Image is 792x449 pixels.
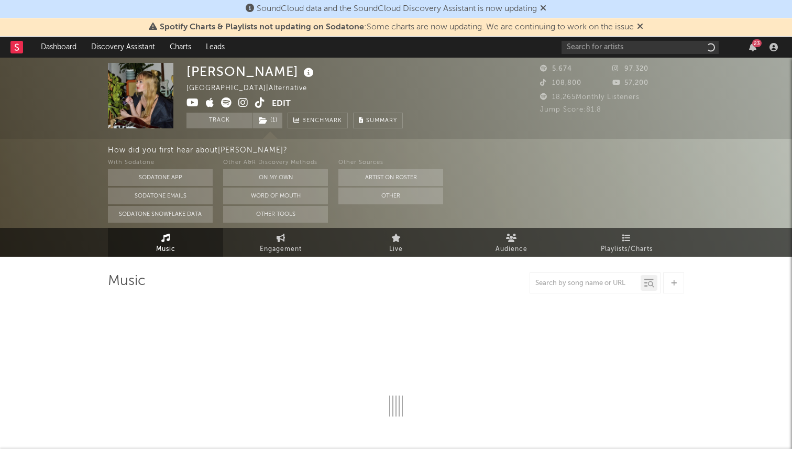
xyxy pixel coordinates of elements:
a: Engagement [223,228,338,257]
span: Jump Score: 81.8 [540,106,601,113]
button: Sodatone Snowflake Data [108,206,213,223]
input: Search for artists [562,41,719,54]
span: SoundCloud data and the SoundCloud Discovery Assistant is now updating [257,5,537,13]
div: [GEOGRAPHIC_DATA] | Alternative [186,82,319,95]
span: : Some charts are now updating. We are continuing to work on the issue [160,23,634,31]
div: With Sodatone [108,157,213,169]
span: 5,674 [540,65,572,72]
div: [PERSON_NAME] [186,63,316,80]
input: Search by song name or URL [530,279,641,288]
div: How did you first hear about [PERSON_NAME] ? [108,144,792,157]
span: Dismiss [637,23,643,31]
div: Other Sources [338,157,443,169]
a: Leads [199,37,232,58]
a: Discovery Assistant [84,37,162,58]
button: Sodatone Emails [108,188,213,204]
button: Other Tools [223,206,328,223]
button: Other [338,188,443,204]
button: (1) [252,113,282,128]
a: Benchmark [288,113,348,128]
span: 108,800 [540,80,581,86]
button: Edit [272,97,291,111]
div: 23 [752,39,762,47]
a: Charts [162,37,199,58]
button: 23 [749,43,756,51]
div: Other A&R Discovery Methods [223,157,328,169]
span: 18,265 Monthly Listeners [540,94,640,101]
span: Dismiss [540,5,546,13]
button: Word Of Mouth [223,188,328,204]
a: Audience [454,228,569,257]
span: Live [389,243,403,256]
button: On My Own [223,169,328,186]
span: Summary [366,118,397,124]
a: Playlists/Charts [569,228,684,257]
span: 57,200 [612,80,648,86]
a: Music [108,228,223,257]
span: Music [156,243,175,256]
span: Engagement [260,243,302,256]
a: Dashboard [34,37,84,58]
a: Live [338,228,454,257]
span: Playlists/Charts [601,243,653,256]
button: Summary [353,113,403,128]
span: Audience [496,243,527,256]
span: ( 1 ) [252,113,283,128]
button: Track [186,113,252,128]
span: Spotify Charts & Playlists not updating on Sodatone [160,23,364,31]
button: Artist on Roster [338,169,443,186]
span: 97,320 [612,65,648,72]
span: Benchmark [302,115,342,127]
button: Sodatone App [108,169,213,186]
